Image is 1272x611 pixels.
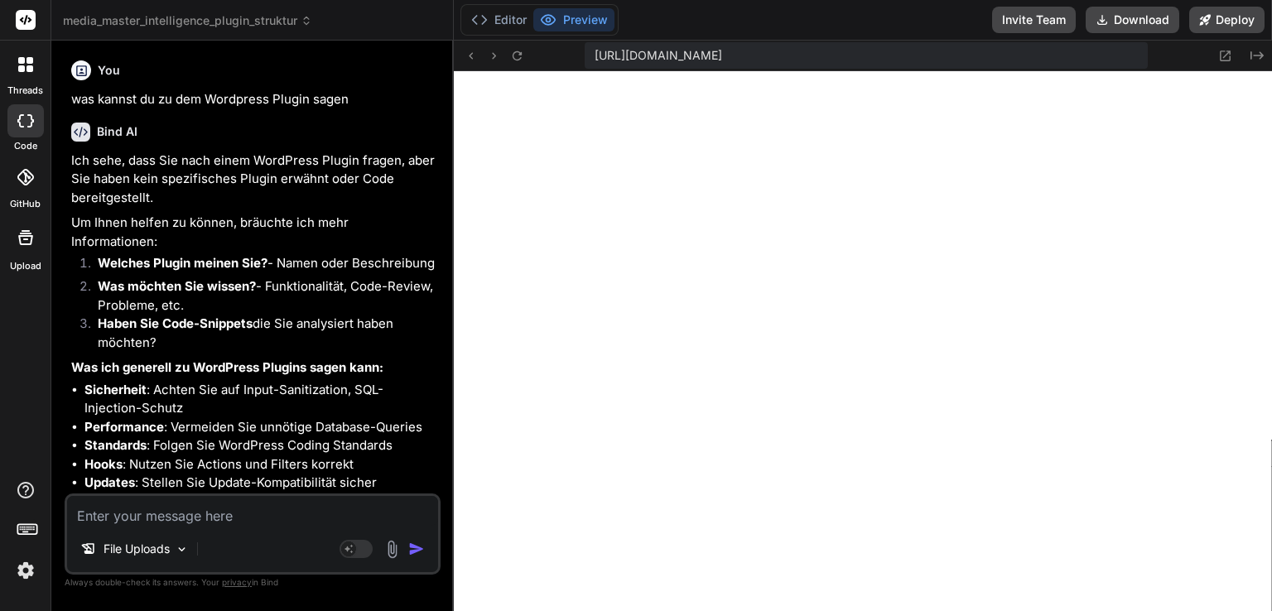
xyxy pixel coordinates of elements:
[84,455,437,474] li: : Nutzen Sie Actions und Filters korrekt
[465,8,533,31] button: Editor
[65,575,441,590] p: Always double-check its answers. Your in Bind
[408,541,425,557] img: icon
[84,436,437,455] li: : Folgen Sie WordPress Coding Standards
[595,47,722,64] span: [URL][DOMAIN_NAME]
[84,456,123,472] strong: Hooks
[454,71,1272,611] iframe: Preview
[992,7,1076,33] button: Invite Team
[222,577,252,587] span: privacy
[84,277,437,315] li: - Funktionalität, Code-Review, Probleme, etc.
[98,315,253,331] strong: Haben Sie Code-Snippets
[71,359,383,375] strong: Was ich generell zu WordPress Plugins sagen kann:
[84,419,164,435] strong: Performance
[97,123,137,140] h6: Bind AI
[383,540,402,559] img: attachment
[98,278,256,294] strong: Was möchten Sie wissen?
[84,315,437,352] li: die Sie analysiert haben möchten?
[71,152,437,208] p: Ich sehe, dass Sie nach einem WordPress Plugin fragen, aber Sie haben kein spezifisches Plugin er...
[1086,7,1179,33] button: Download
[84,381,437,418] li: : Achten Sie auf Input-Sanitization, SQL-Injection-Schutz
[98,62,120,79] h6: You
[1189,7,1265,33] button: Deploy
[84,474,135,490] strong: Updates
[533,8,614,31] button: Preview
[84,418,437,437] li: : Vermeiden Sie unnötige Database-Queries
[175,542,189,556] img: Pick Models
[84,437,147,453] strong: Standards
[84,474,437,493] li: : Stellen Sie Update-Kompatibilität sicher
[10,259,41,273] label: Upload
[84,254,437,277] li: - Namen oder Beschreibung
[10,197,41,211] label: GitHub
[71,214,437,251] p: Um Ihnen helfen zu können, bräuchte ich mehr Informationen:
[12,556,40,585] img: settings
[71,90,437,109] p: was kannst du zu dem Wordpress Plugin sagen
[98,255,267,271] strong: Welches Plugin meinen Sie?
[84,382,147,397] strong: Sicherheit
[104,541,170,557] p: File Uploads
[7,84,43,98] label: threads
[63,12,312,29] span: media_master_intelligence_plugin_struktur
[14,139,37,153] label: code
